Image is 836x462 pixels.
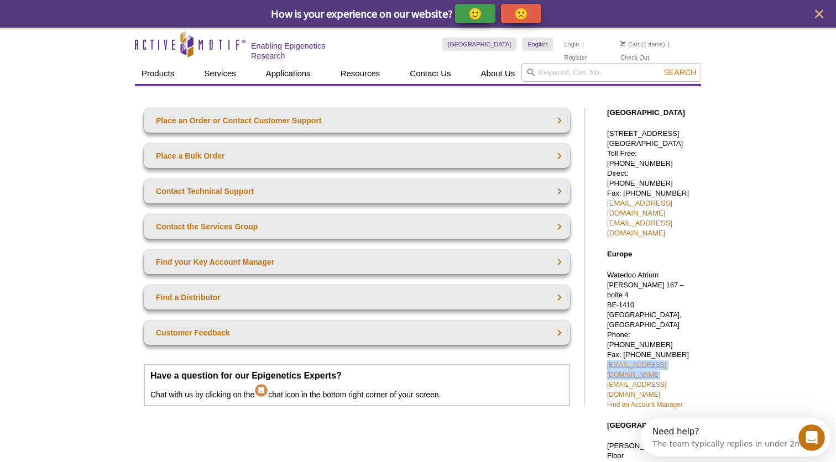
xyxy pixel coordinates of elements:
[620,54,649,61] a: Check Out
[150,371,563,400] p: Chat with us by clicking on the chat icon in the bottom right corner of your screen.
[620,41,625,46] img: Your Cart
[664,68,696,77] span: Search
[135,63,181,84] a: Products
[607,219,672,237] a: [EMAIL_ADDRESS][DOMAIN_NAME]
[144,214,570,239] a: Contact the Services Group
[661,67,699,77] button: Search
[564,54,587,61] a: Register
[403,63,457,84] a: Contact Us
[798,424,825,451] iframe: Intercom live chat
[607,199,672,217] a: [EMAIL_ADDRESS][DOMAIN_NAME]
[607,381,666,398] a: [EMAIL_ADDRESS][DOMAIN_NAME]
[582,38,584,51] li: |
[144,179,570,203] a: Contact Technical Support
[251,41,361,61] h2: Enabling Epigenetics Research
[150,371,342,380] strong: Have a question for our Epigenetics Experts?
[4,4,194,35] div: Open Intercom Messenger
[12,9,161,18] div: Need help?
[144,250,570,274] a: Find your Key Account Manager
[607,421,685,429] strong: [GEOGRAPHIC_DATA]
[197,63,243,84] a: Services
[468,7,482,20] p: 🙂
[474,63,522,84] a: About Us
[144,285,570,309] a: Find a Distributor
[144,144,570,168] a: Place a Bulk Order
[12,18,161,30] div: The team typically replies in under 2m
[812,7,826,21] button: close
[607,108,685,117] strong: [GEOGRAPHIC_DATA]
[564,40,579,48] a: Login
[144,108,570,133] a: Place an Order or Contact Customer Support
[259,63,317,84] a: Applications
[521,63,701,82] input: Keyword, Cat. No.
[607,270,696,410] p: Waterloo Atrium Phone: [PHONE_NUMBER] Fax: [PHONE_NUMBER]
[607,129,696,238] p: [STREET_ADDRESS] [GEOGRAPHIC_DATA] Toll Free: [PHONE_NUMBER] Direct: [PHONE_NUMBER] Fax: [PHONE_N...
[607,361,666,379] a: [EMAIL_ADDRESS][DOMAIN_NAME]
[271,7,453,20] span: How is your experience on our website?
[620,38,665,51] li: (1 items)
[442,38,517,51] a: [GEOGRAPHIC_DATA]
[144,321,570,345] a: Customer Feedback
[607,281,684,329] span: [PERSON_NAME] 167 – boîte 4 BE-1410 [GEOGRAPHIC_DATA], [GEOGRAPHIC_DATA]
[641,418,830,456] iframe: Intercom live chat discovery launcher
[620,40,640,48] a: Cart
[607,401,683,408] a: Find an Account Manager
[514,7,528,20] p: 🙁
[522,38,553,51] a: English
[334,63,387,84] a: Resources
[254,381,268,397] img: Intercom Chat
[607,250,632,258] strong: Europe
[668,38,670,51] li: |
